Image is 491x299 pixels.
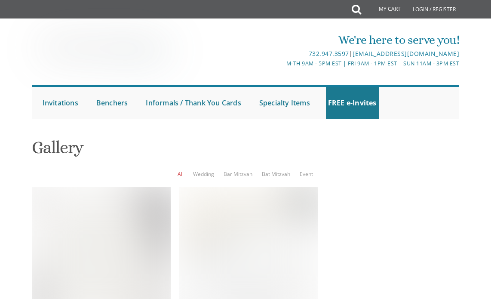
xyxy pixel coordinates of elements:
[257,87,312,119] a: Specialty Items
[40,87,80,119] a: Invitations
[32,138,460,163] h1: Gallery
[175,31,459,49] div: We're here to serve you!
[175,49,459,59] div: |
[144,87,243,119] a: Informals / Thank You Cards
[438,245,491,286] iframe: chat widget
[94,87,130,119] a: Benchers
[309,49,349,58] a: 732.947.3597
[193,170,214,178] a: Wedding
[175,59,459,68] div: M-Th 9am - 5pm EST | Fri 9am - 1pm EST | Sun 11am - 3pm EST
[353,49,459,58] a: [EMAIL_ADDRESS][DOMAIN_NAME]
[326,87,379,119] a: FREE e-Invites
[224,170,252,178] a: Bar Mitzvah
[178,170,184,178] a: All
[32,32,179,68] img: BP Invitation Loft
[360,1,407,18] a: My Cart
[262,170,290,178] a: Bat Mitzvah
[300,170,313,178] a: Event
